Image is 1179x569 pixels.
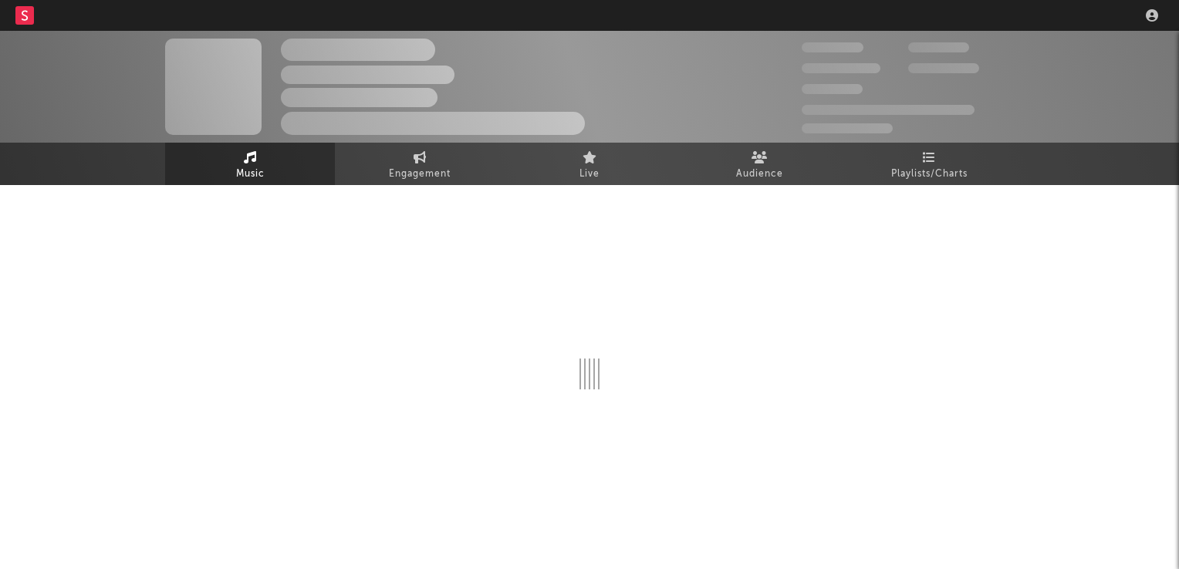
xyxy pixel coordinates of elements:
a: Engagement [335,143,505,185]
span: Live [579,165,600,183]
span: 50,000,000 [802,63,880,73]
a: Music [165,143,335,185]
span: 1,000,000 [908,63,979,73]
span: Audience [736,165,783,183]
span: Engagement [389,165,451,183]
a: Audience [674,143,844,185]
span: Playlists/Charts [891,165,968,183]
span: Music [236,165,265,183]
a: Live [505,143,674,185]
a: Playlists/Charts [844,143,1014,185]
span: 100,000 [908,42,969,52]
span: 300,000 [802,42,863,52]
span: Jump Score: 85.0 [802,123,893,133]
span: 100,000 [802,84,863,94]
span: 50,000,000 Monthly Listeners [802,105,975,115]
